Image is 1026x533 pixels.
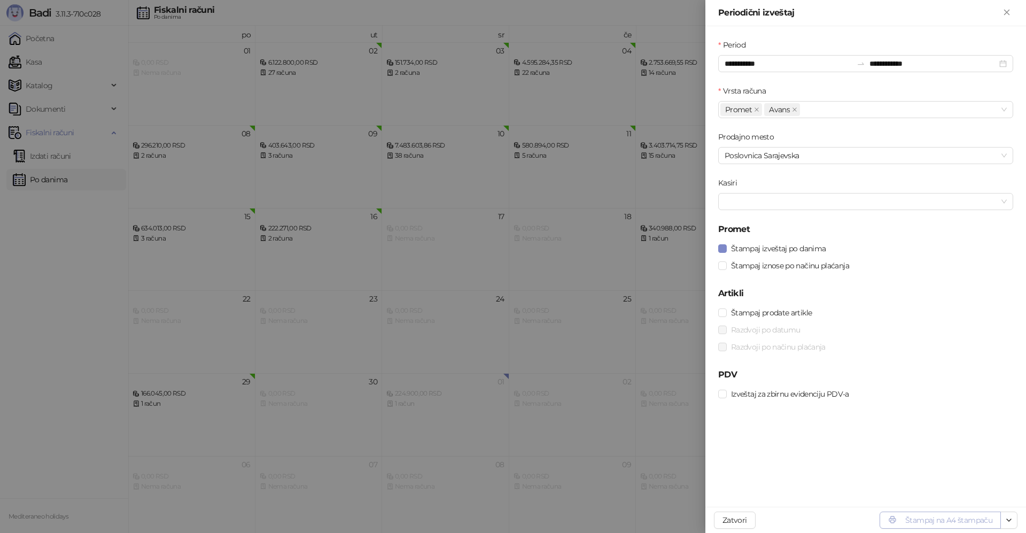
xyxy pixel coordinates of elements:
[725,104,752,115] span: Promet
[718,368,1013,381] h5: PDV
[725,148,1007,164] span: Poslovnica Sarajevska
[718,177,744,189] label: Kasiri
[792,107,797,112] span: close
[857,59,865,68] span: to
[727,388,853,400] span: Izveštaj za zbirnu evidenciju PDV-a
[727,260,853,272] span: Štampaj iznose po načinu plaćanja
[718,6,1000,19] div: Periodični izveštaj
[727,243,830,254] span: Štampaj izveštaj po danima
[718,39,752,51] label: Period
[718,85,773,97] label: Vrsta računa
[1000,6,1013,19] button: Zatvori
[718,223,1013,236] h5: Promet
[725,58,852,69] input: Period
[714,512,756,529] button: Zatvori
[769,104,790,115] span: Avans
[727,341,830,353] span: Razdvoji po načinu plaćanja
[718,131,780,143] label: Prodajno mesto
[754,107,759,112] span: close
[718,287,1013,300] h5: Artikli
[857,59,865,68] span: swap-right
[727,324,804,336] span: Razdvoji po datumu
[880,512,1001,529] button: Štampaj na A4 štampaču
[727,307,816,319] span: Štampaj prodate artikle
